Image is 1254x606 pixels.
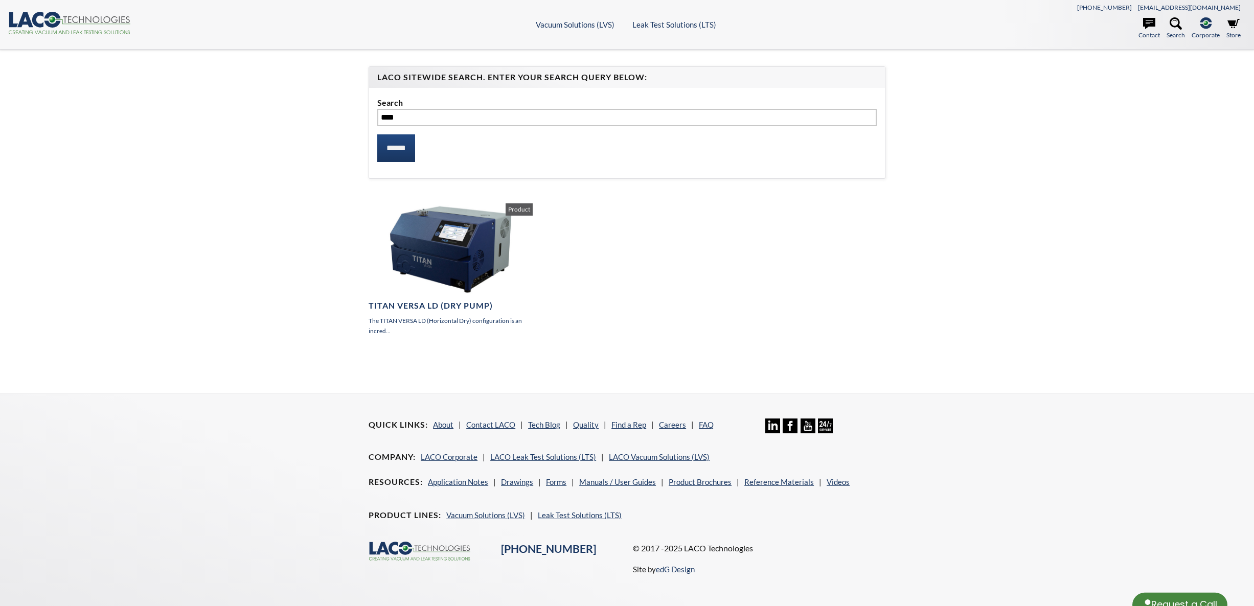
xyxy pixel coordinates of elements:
a: Tech Blog [528,420,560,429]
a: Contact LACO [466,420,515,429]
a: edG Design [656,565,695,574]
a: LACO Vacuum Solutions (LVS) [609,452,710,461]
a: LACO Leak Test Solutions (LTS) [490,452,596,461]
span: Corporate [1192,30,1220,40]
a: [PHONE_NUMBER] [1077,4,1132,11]
a: Vacuum Solutions (LVS) [536,20,614,29]
a: Application Notes [428,477,488,486]
p: The TITAN VERSA LD (Horizontal Dry) configuration is an incred... [369,316,533,335]
h4: Resources [369,477,423,487]
h4: TITAN VERSA LD (Dry Pump) [369,300,533,311]
a: [EMAIL_ADDRESS][DOMAIN_NAME] [1138,4,1241,11]
a: 24/7 Support [818,426,833,435]
h4: LACO Sitewide Search. Enter your Search Query Below: [377,72,877,83]
a: FAQ [699,420,714,429]
a: Vacuum Solutions (LVS) [446,510,525,520]
a: Contact [1138,17,1160,40]
p: Site by [633,563,695,575]
a: Leak Test Solutions (LTS) [538,510,622,520]
a: Quality [573,420,599,429]
h4: Company [369,452,416,462]
span: Product [506,203,533,216]
a: Leak Test Solutions (LTS) [632,20,716,29]
a: About [433,420,453,429]
a: Videos [827,477,850,486]
a: Find a Rep [611,420,646,429]
p: © 2017 -2025 LACO Technologies [633,542,885,555]
label: Search [377,96,877,109]
a: LACO Corporate [421,452,477,461]
a: [PHONE_NUMBER] [501,542,596,555]
img: 24/7 Support Icon [818,418,833,433]
a: Reference Materials [744,477,814,486]
a: Search [1167,17,1185,40]
a: Forms [546,477,566,486]
a: Manuals / User Guides [579,477,656,486]
h4: Product Lines [369,510,441,521]
a: Product Brochures [669,477,732,486]
a: Store [1226,17,1241,40]
h4: Quick Links [369,419,428,430]
a: Careers [659,420,686,429]
a: Drawings [501,477,533,486]
a: TITAN VERSA LD (Dry Pump) The TITAN VERSA LD (Horizontal Dry) configuration is an incred... Product [369,203,533,336]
